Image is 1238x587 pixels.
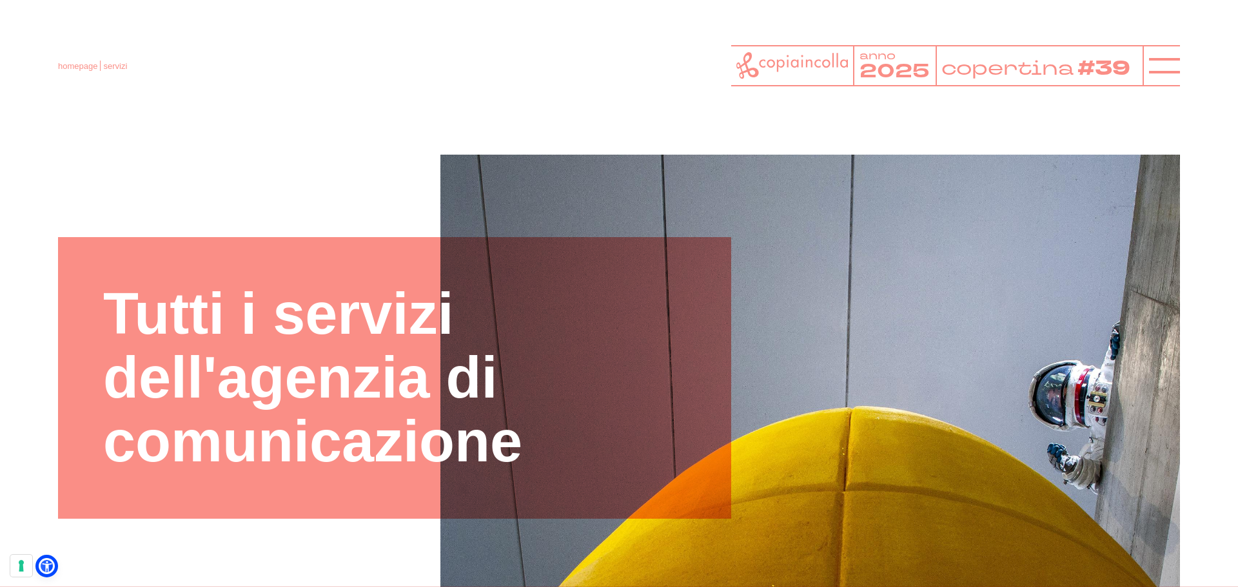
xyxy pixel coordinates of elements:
[103,61,127,71] span: servizi
[103,282,686,474] h1: Tutti i servizi dell'agenzia di comunicazione
[860,59,929,85] tspan: 2025
[860,48,896,63] tspan: anno
[58,61,97,71] a: homepage
[941,54,1077,81] tspan: copertina
[39,558,55,574] a: Open Accessibility Menu
[10,555,32,577] button: Le tue preferenze relative al consenso per le tecnologie di tracciamento
[1081,54,1136,83] tspan: #39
